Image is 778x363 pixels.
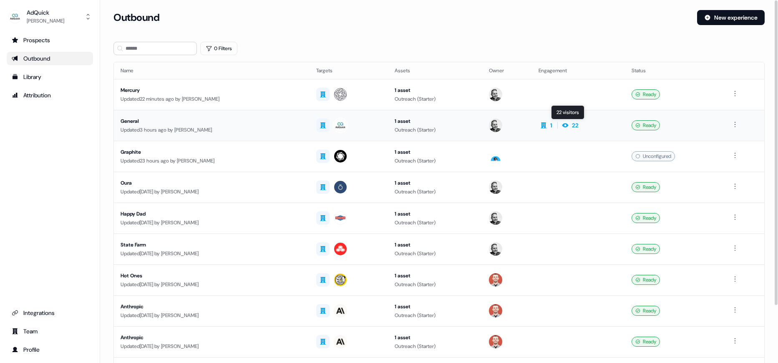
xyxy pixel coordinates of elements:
button: New experience [697,10,765,25]
img: Marc [489,335,502,348]
div: 22 [572,121,579,129]
div: Updated [DATE] by [PERSON_NAME] [121,188,303,196]
div: Attribution [12,91,88,99]
img: Jason [489,119,502,132]
div: Outreach (Starter) [395,126,476,134]
h3: Outbound [113,11,159,24]
a: Go to prospects [7,33,93,47]
div: 1 asset [395,148,476,156]
div: General [121,117,303,125]
div: Updated [DATE] by [PERSON_NAME] [121,218,303,227]
a: Go to templates [7,70,93,84]
div: 1 asset [395,272,476,280]
div: Oura [121,179,303,187]
div: Outreach (Starter) [395,218,476,227]
div: Ready [632,337,660,347]
div: Updated [DATE] by [PERSON_NAME] [121,249,303,258]
div: Ready [632,182,660,192]
div: 1 asset [395,179,476,187]
th: Assets [388,62,482,79]
div: Outreach (Starter) [395,188,476,196]
img: Marc [489,304,502,317]
div: Mercury [121,86,303,94]
div: Outreach (Starter) [395,311,476,320]
button: 0 Filters [200,42,237,55]
th: Name [114,62,310,79]
div: [PERSON_NAME] [27,17,64,25]
img: Jason [489,242,502,256]
div: Outreach (Starter) [395,280,476,289]
div: Updated 3 hours ago by [PERSON_NAME] [121,126,303,134]
div: 22 visitors [551,105,584,119]
div: Ready [632,89,660,99]
div: Outreach (Starter) [395,342,476,350]
div: Unconfigured [632,151,675,161]
div: 1 asset [395,302,476,311]
div: Anthropic [121,333,303,342]
div: Outreach (Starter) [395,95,476,103]
div: Ready [632,213,660,223]
div: Ready [632,120,660,130]
div: Updated [DATE] by [PERSON_NAME] [121,311,303,320]
div: Ready [632,306,660,316]
img: Jason [489,211,502,225]
div: Library [12,73,88,81]
img: Marc [489,273,502,287]
div: Updated 23 hours ago by [PERSON_NAME] [121,157,303,165]
th: Status [625,62,724,79]
div: Prospects [12,36,88,44]
div: 1 asset [395,117,476,125]
div: Updated [DATE] by [PERSON_NAME] [121,342,303,350]
a: Go to integrations [7,306,93,320]
div: 1 asset [395,241,476,249]
div: AdQuick [27,8,64,17]
div: Updated [DATE] by [PERSON_NAME] [121,280,303,289]
div: Outreach (Starter) [395,249,476,258]
img: Cade [489,150,502,163]
div: Outbound [12,54,88,63]
th: Targets [310,62,388,79]
div: Integrations [12,309,88,317]
a: Go to team [7,325,93,338]
div: Happy Dad [121,210,303,218]
div: Team [12,327,88,335]
div: State Farm [121,241,303,249]
div: 1 asset [395,210,476,218]
div: Profile [12,345,88,354]
div: Anthropic [121,302,303,311]
a: Go to profile [7,343,93,356]
a: Go to outbound experience [7,52,93,65]
div: Ready [632,244,660,254]
div: Outreach (Starter) [395,157,476,165]
div: 1 asset [395,86,476,94]
div: Ready [632,275,660,285]
div: Hot Ones [121,272,303,280]
div: Updated 22 minutes ago by [PERSON_NAME] [121,95,303,103]
div: 1 asset [395,333,476,342]
div: Graphite [121,148,303,156]
th: Owner [482,62,531,79]
img: Jason [489,180,502,194]
a: Go to attribution [7,89,93,102]
button: AdQuick[PERSON_NAME] [7,7,93,27]
th: Engagement [532,62,625,79]
img: Jason [489,88,502,101]
div: 1 [550,121,552,129]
